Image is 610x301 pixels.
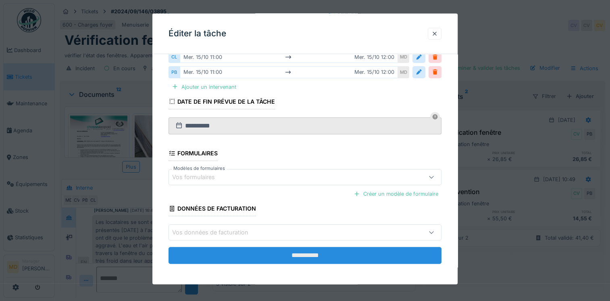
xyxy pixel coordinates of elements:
div: Date de fin prévue de la tâche [169,95,275,109]
div: Formulaires [169,147,218,161]
h3: Éditer la tâche [169,29,226,39]
label: Modèles de formulaires [172,165,227,172]
div: mer. 15/10 11:00 mer. 15/10 12:00 [180,51,398,63]
div: mer. 15/10 11:00 mer. 15/10 12:00 [180,66,398,78]
div: Données de facturation [169,203,256,216]
div: Créer un modèle de formulaire [350,188,441,199]
div: CL [169,51,180,63]
div: Vos formulaires [172,173,226,182]
div: Vos données de facturation [172,228,260,237]
div: Ajouter un intervenant [169,81,239,92]
div: MD [398,66,409,78]
div: PB [169,66,180,78]
div: MD [398,51,409,63]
